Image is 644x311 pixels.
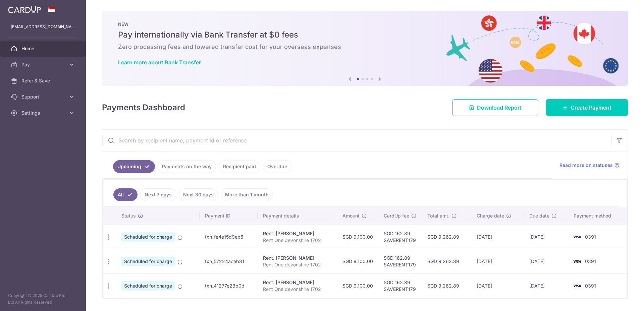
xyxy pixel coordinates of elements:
td: SGD 9,262.89 [422,273,471,298]
img: Bank Card [570,233,584,241]
span: Settings [21,110,66,116]
th: Payment ID [200,207,258,225]
span: Due date [529,212,549,219]
span: Support [21,94,66,100]
a: Payments on the way [158,160,216,173]
p: Rent One devonshire 1702 [263,261,332,268]
td: SGD 9,100.00 [337,225,378,249]
a: All [113,188,138,201]
td: SGD 9,262.89 [422,249,471,273]
td: [DATE] [471,249,524,273]
span: 0391 [585,234,596,240]
th: Payment method [568,207,627,225]
span: Download Report [477,104,522,112]
a: Next 7 days [140,188,176,201]
h6: Zero processing fees and lowered transfer cost for your overseas expenses [118,43,612,51]
a: Download Report [452,99,538,116]
img: CardUp [8,5,41,13]
span: Total amt. [427,212,449,219]
span: Status [121,212,136,219]
span: Refer & Save [21,77,66,84]
td: SGD 162.89 SAVERENT179 [378,273,422,298]
td: txn_fe4e15d9eb5 [200,225,258,249]
a: Create Payment [546,99,628,116]
img: Bank transfer banner [102,11,628,86]
h5: Pay internationally via Bank Transfer at $0 fees [118,29,612,40]
a: Upcoming [113,160,155,173]
span: 0391 [585,258,596,264]
td: [DATE] [524,273,568,298]
td: txn_57224aceb81 [200,249,258,273]
h4: Payments Dashboard [102,102,185,114]
th: Payment details [258,207,337,225]
span: Read more on statuses [559,162,613,169]
p: [EMAIL_ADDRESS][DOMAIN_NAME] [11,23,75,30]
a: Overdue [263,160,291,173]
td: txn_41277e23b0d [200,273,258,298]
img: Bank Card [570,282,584,290]
span: Amount [342,212,360,219]
span: Scheduled for charge [121,281,175,291]
span: Scheduled for charge [121,257,175,266]
p: NEW [118,21,612,27]
p: Rent One devonshire 1702 [263,237,332,244]
span: Create Payment [571,104,611,112]
td: [DATE] [524,249,568,273]
td: [DATE] [471,273,524,298]
input: Search by recipient name, payment id or reference [102,130,611,151]
div: Rent. [PERSON_NAME] [263,230,332,237]
a: Learn more about Bank Transfer [118,59,201,66]
td: SGD 9,262.89 [422,225,471,249]
span: Charge date [477,212,504,219]
span: Pay [21,61,66,68]
div: Rent. [PERSON_NAME] [263,279,332,286]
td: SGD 9,100.00 [337,273,378,298]
div: Rent. [PERSON_NAME] [263,255,332,261]
a: Read more on statuses [559,162,620,169]
td: [DATE] [471,225,524,249]
td: SGD 162.89 SAVERENT179 [378,225,422,249]
a: Recipient paid [219,160,260,173]
td: SGD 9,100.00 [337,249,378,273]
span: 0391 [585,283,596,289]
a: More than 1 month [221,188,273,201]
td: SGD 162.89 SAVERENT179 [378,249,422,273]
td: [DATE] [524,225,568,249]
span: CardUp fee [384,212,409,219]
img: Bank Card [570,257,584,265]
a: Next 30 days [179,188,218,201]
p: Rent One devonshire 1702 [263,286,332,293]
span: Scheduled for charge [121,232,175,242]
span: Home [21,45,66,52]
